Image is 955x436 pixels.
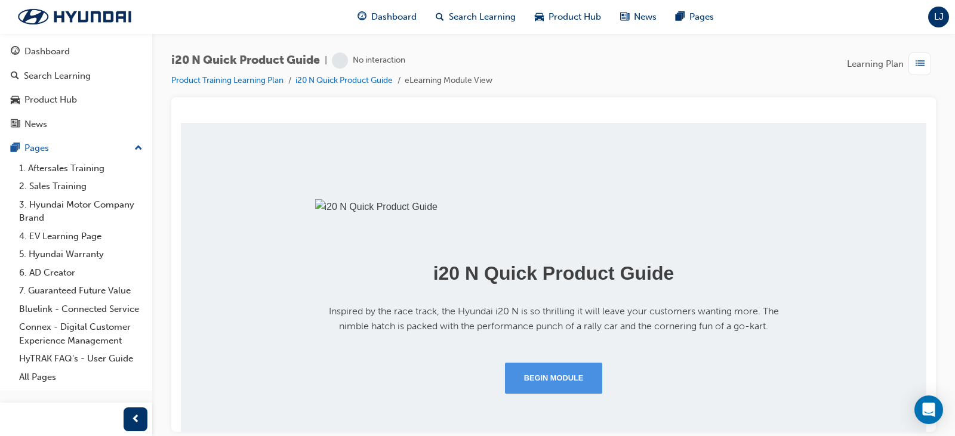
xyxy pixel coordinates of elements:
[353,55,405,66] div: No interaction
[5,38,147,137] button: DashboardSearch LearningProduct HubNews
[371,10,417,24] span: Dashboard
[134,141,143,156] span: up-icon
[426,5,525,29] a: search-iconSearch Learning
[5,65,147,87] a: Search Learning
[14,368,147,386] a: All Pages
[525,5,611,29] a: car-iconProduct Hub
[11,95,20,106] span: car-icon
[14,159,147,178] a: 1. Aftersales Training
[436,10,444,24] span: search-icon
[449,10,516,24] span: Search Learning
[325,54,327,67] span: |
[5,89,147,111] a: Product Hub
[24,117,47,131] div: News
[676,10,685,24] span: pages-icon
[847,52,936,75] button: Learning Plan
[295,75,393,85] a: i20 N Quick Product Guide
[14,245,147,264] a: 5. Hyundai Warranty
[666,5,723,29] a: pages-iconPages
[14,177,147,196] a: 2. Sales Training
[914,395,943,424] div: Open Intercom Messenger
[332,52,348,69] span: learningRecordVerb_NONE-icon
[131,412,140,427] span: prev-icon
[14,282,147,300] a: 7. Guaranteed Future Value
[5,137,147,159] button: Pages
[14,264,147,282] a: 6. AD Creator
[324,246,422,277] button: Begin Module
[934,10,944,24] span: LJ
[348,5,426,29] a: guage-iconDashboard
[134,83,612,98] img: i20 N Quick Product Guide
[549,10,601,24] span: Product Hub
[14,318,147,350] a: Connex - Digital Customer Experience Management
[11,71,19,82] span: search-icon
[14,196,147,227] a: 3. Hyundai Motor Company Brand
[134,187,612,218] p: Inspired by the race track, the Hyundai i20 N is so thrilling it will leave your customers wantin...
[689,10,714,24] span: Pages
[14,300,147,319] a: Bluelink - Connected Service
[916,57,925,72] span: list-icon
[5,41,147,63] a: Dashboard
[405,74,492,88] li: eLearning Module View
[928,7,949,27] button: LJ
[134,146,612,168] h1: i20 N Quick Product Guide
[11,47,20,57] span: guage-icon
[171,54,320,67] span: i20 N Quick Product Guide
[171,75,284,85] a: Product Training Learning Plan
[11,119,20,130] span: news-icon
[358,10,366,24] span: guage-icon
[11,143,20,154] span: pages-icon
[611,5,666,29] a: news-iconNews
[24,69,91,83] div: Search Learning
[5,113,147,135] a: News
[847,57,904,71] span: Learning Plan
[24,45,70,58] div: Dashboard
[24,141,49,155] div: Pages
[14,227,147,246] a: 4. EV Learning Page
[14,350,147,368] a: HyTRAK FAQ's - User Guide
[535,10,544,24] span: car-icon
[620,10,629,24] span: news-icon
[6,4,143,29] img: Trak
[24,93,77,107] div: Product Hub
[634,10,657,24] span: News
